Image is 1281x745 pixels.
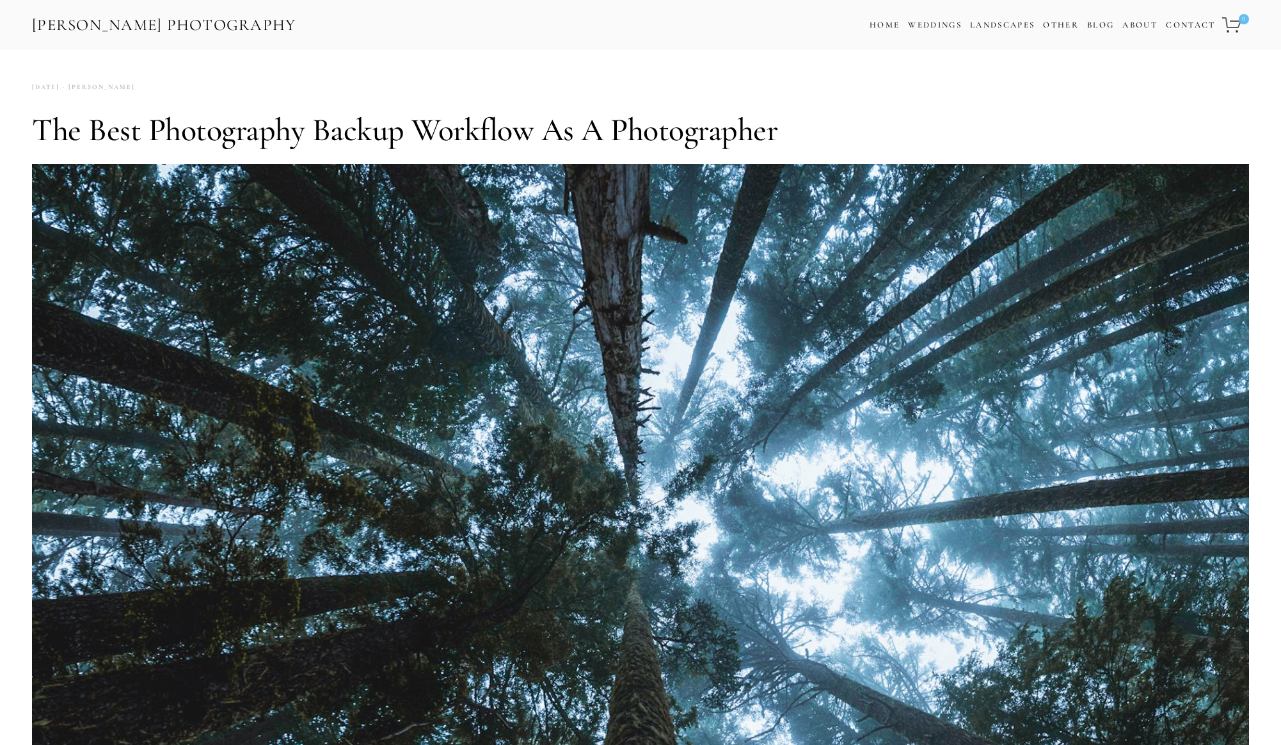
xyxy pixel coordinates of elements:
h1: The Best Photography Backup Workflow as a Photographer [32,111,1249,149]
a: [PERSON_NAME] Photography [31,11,298,40]
a: [PERSON_NAME] [60,79,135,96]
a: About [1122,16,1158,35]
a: Other [1043,20,1079,30]
a: Weddings [908,20,962,30]
a: Contact [1166,16,1215,35]
span: 0 [1239,14,1249,24]
a: Blog [1087,16,1114,35]
a: Landscapes [970,20,1035,30]
time: [DATE] [32,79,60,96]
a: Home [870,16,900,35]
a: 0 items in cart [1220,10,1250,40]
